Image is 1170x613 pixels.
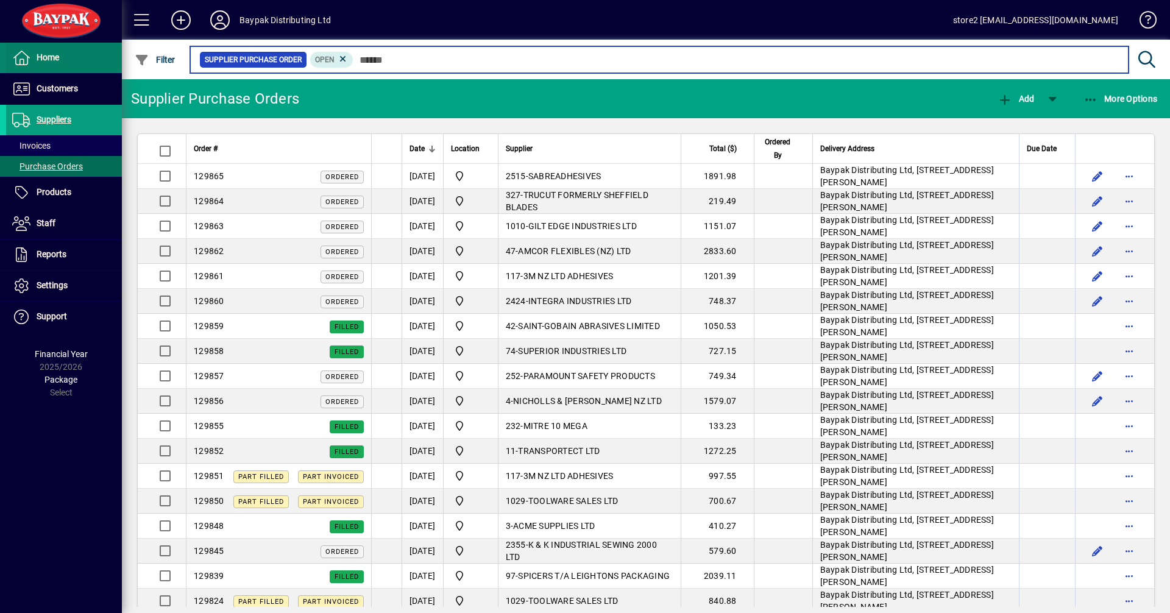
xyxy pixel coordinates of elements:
[681,489,754,514] td: 700.67
[205,54,302,66] span: Supplier Purchase Order
[402,214,443,239] td: [DATE]
[132,49,179,71] button: Filter
[335,573,359,581] span: Filled
[689,142,748,155] div: Total ($)
[402,539,443,564] td: [DATE]
[1027,142,1057,155] span: Due Date
[194,521,224,531] span: 129848
[998,94,1034,104] span: Add
[681,464,754,489] td: 997.55
[335,348,359,356] span: Filled
[762,135,805,162] div: Ordered By
[498,539,681,564] td: -
[194,421,224,431] span: 129855
[1119,166,1139,186] button: More options
[1130,2,1155,42] a: Knowledge Base
[1119,191,1139,211] button: More options
[498,289,681,314] td: -
[498,264,681,289] td: -
[194,571,224,581] span: 129839
[451,319,491,333] span: Baypak - Onekawa
[451,419,491,433] span: Baypak - Onekawa
[451,444,491,458] span: Baypak - Onekawa
[506,321,516,331] span: 42
[812,464,1019,489] td: Baypak Distributing Ltd, [STREET_ADDRESS][PERSON_NAME]
[451,344,491,358] span: Baypak - Onekawa
[161,9,200,31] button: Add
[451,394,491,408] span: Baypak - Onekawa
[528,296,632,306] span: INTEGRA INDUSTRIES LTD
[325,298,359,306] span: Ordered
[1119,366,1139,386] button: More options
[135,55,175,65] span: Filter
[1119,391,1139,411] button: More options
[812,264,1019,289] td: Baypak Distributing Ltd, [STREET_ADDRESS][PERSON_NAME]
[37,249,66,259] span: Reports
[523,471,614,481] span: 3M NZ LTD ADHESIVES
[335,523,359,531] span: Filled
[6,135,122,156] a: Invoices
[238,473,284,481] span: Part Filled
[402,164,443,189] td: [DATE]
[1027,142,1068,155] div: Due Date
[238,498,284,506] span: Part Filled
[681,364,754,389] td: 749.34
[528,496,619,506] span: TOOLWARE SALES LTD
[681,189,754,214] td: 219.49
[325,373,359,381] span: Ordered
[518,346,626,356] span: SUPERIOR INDUSTRIES LTD
[513,396,662,406] span: NICHOLLS & [PERSON_NAME] NZ LTD
[451,519,491,533] span: Baypak - Onekawa
[37,187,71,197] span: Products
[451,169,491,183] span: Baypak - Onekawa
[37,218,55,228] span: Staff
[528,171,601,181] span: SABREADHESIVES
[506,496,526,506] span: 1029
[451,269,491,283] span: Baypak - Onekawa
[194,296,224,306] span: 129860
[402,439,443,464] td: [DATE]
[194,496,224,506] span: 129850
[402,189,443,214] td: [DATE]
[409,142,425,155] span: Date
[1088,291,1107,311] button: Edit
[812,214,1019,239] td: Baypak Distributing Ltd, [STREET_ADDRESS][PERSON_NAME]
[506,142,673,155] div: Supplier
[812,439,1019,464] td: Baypak Distributing Ltd, [STREET_ADDRESS][PERSON_NAME]
[506,142,533,155] span: Supplier
[1080,88,1161,110] button: More Options
[681,289,754,314] td: 748.37
[303,498,359,506] span: Part Invoiced
[812,164,1019,189] td: Baypak Distributing Ltd, [STREET_ADDRESS][PERSON_NAME]
[6,177,122,208] a: Products
[1119,416,1139,436] button: More options
[1119,441,1139,461] button: More options
[325,273,359,281] span: Ordered
[402,264,443,289] td: [DATE]
[506,371,521,381] span: 252
[513,521,595,531] span: ACME SUPPLIES LTD
[325,173,359,181] span: Ordered
[6,43,122,73] a: Home
[506,296,526,306] span: 2424
[820,142,874,155] span: Delivery Address
[131,89,299,108] div: Supplier Purchase Orders
[194,471,224,481] span: 129851
[12,141,51,151] span: Invoices
[498,214,681,239] td: -
[681,339,754,364] td: 727.15
[709,142,737,155] span: Total ($)
[506,540,657,562] span: K & K INDUSTRIAL SEWING 2000 LTD
[35,349,88,359] span: Financial Year
[1119,466,1139,486] button: More options
[37,280,68,290] span: Settings
[194,142,364,155] div: Order #
[681,314,754,339] td: 1050.53
[335,323,359,331] span: Filled
[325,198,359,206] span: Ordered
[498,414,681,439] td: -
[506,190,521,200] span: 327
[681,539,754,564] td: 579.60
[506,271,521,281] span: 117
[409,142,436,155] div: Date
